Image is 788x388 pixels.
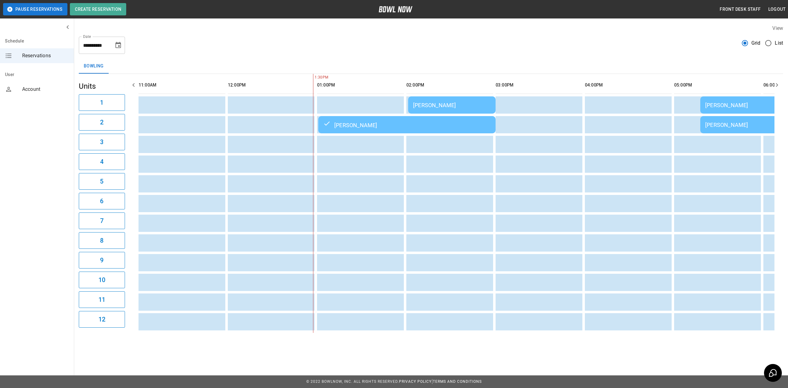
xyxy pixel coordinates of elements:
h6: 6 [100,196,103,206]
button: 6 [79,193,125,209]
h6: 2 [100,117,103,127]
h6: 7 [100,216,103,226]
button: Front Desk Staff [717,4,763,15]
h6: 4 [100,157,103,167]
button: Bowling [79,59,109,74]
button: Pause Reservations [3,3,67,15]
div: [PERSON_NAME] [413,102,491,108]
h6: 11 [98,295,105,305]
a: Terms and Conditions [433,379,482,384]
button: Choose date, selected date is Aug 23, 2025 [112,39,124,51]
button: 12 [79,311,125,328]
button: 7 [79,212,125,229]
span: Grid [751,39,761,47]
button: 4 [79,153,125,170]
h6: 5 [100,176,103,186]
h6: 3 [100,137,103,147]
th: 12:00PM [228,76,315,94]
button: 1 [79,94,125,111]
button: 3 [79,134,125,150]
button: 11 [79,291,125,308]
label: View [772,25,783,31]
button: 9 [79,252,125,269]
button: 5 [79,173,125,190]
a: Privacy Policy [399,379,432,384]
h6: 1 [100,98,103,107]
img: logo [379,6,412,12]
button: 2 [79,114,125,131]
h5: Units [79,81,125,91]
span: Reservations [22,52,69,59]
th: 11:00AM [139,76,225,94]
th: 01:00PM [317,76,404,94]
div: [PERSON_NAME] [323,121,491,128]
th: 02:00PM [406,76,493,94]
span: 1:30PM [313,75,315,81]
button: 10 [79,272,125,288]
button: Logout [766,4,788,15]
h6: 8 [100,236,103,245]
button: 8 [79,232,125,249]
span: Account [22,86,69,93]
h6: 10 [98,275,105,285]
button: Create Reservation [70,3,126,15]
span: © 2022 BowlNow, Inc. All Rights Reserved. [306,379,399,384]
div: inventory tabs [79,59,783,74]
h6: 9 [100,255,103,265]
span: List [775,39,783,47]
h6: 12 [98,314,105,324]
